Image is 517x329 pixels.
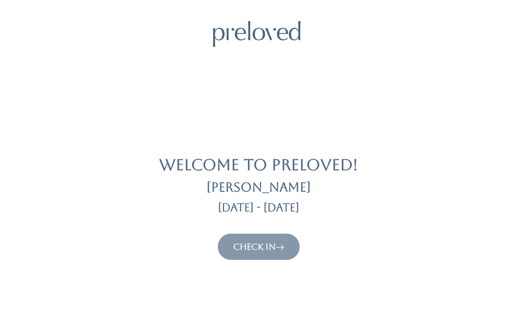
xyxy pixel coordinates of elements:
[206,181,311,195] h2: [PERSON_NAME]
[233,241,284,252] a: Check In
[218,234,300,260] button: Check In
[218,202,299,214] h3: [DATE] - [DATE]
[213,21,301,47] img: preloved logo
[159,156,358,174] h1: Welcome to Preloved!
